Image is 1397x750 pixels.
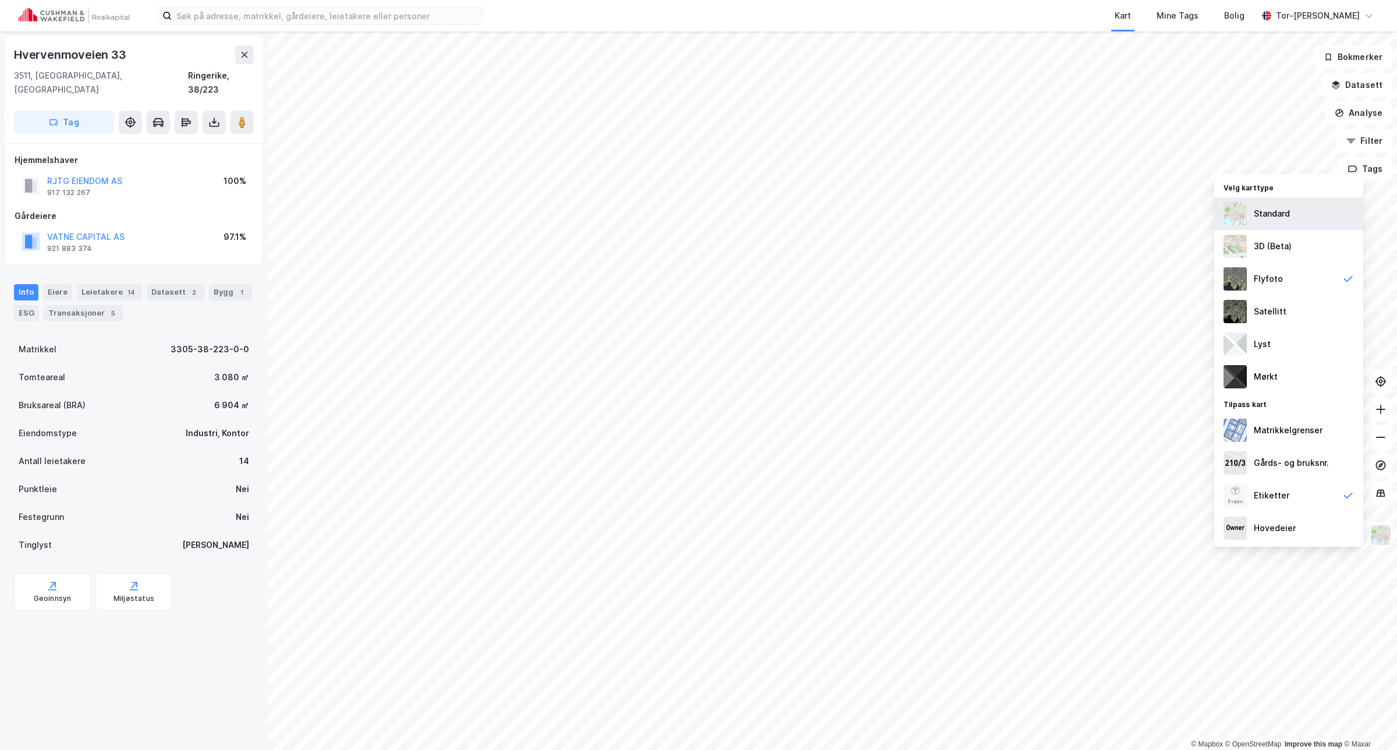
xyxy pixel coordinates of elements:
[19,342,56,356] div: Matrikkel
[209,284,252,300] div: Bygg
[224,230,246,244] div: 97.1%
[107,307,119,319] div: 5
[1254,489,1289,503] div: Etiketter
[1224,9,1244,23] div: Bolig
[1254,337,1271,351] div: Lyst
[186,426,249,440] div: Industri, Kontor
[19,8,129,24] img: cushman-wakefield-realkapital-logo.202ea83816669bd177139c58696a8fa1.svg
[1224,300,1247,323] img: 9k=
[214,370,249,384] div: 3 080 ㎡
[14,305,39,321] div: ESG
[19,510,64,524] div: Festegrunn
[1325,101,1392,125] button: Analyse
[19,426,77,440] div: Eiendomstype
[236,510,249,524] div: Nei
[77,284,142,300] div: Leietakere
[44,305,123,321] div: Transaksjoner
[19,398,86,412] div: Bruksareal (BRA)
[1276,9,1360,23] div: Tor-[PERSON_NAME]
[1224,484,1247,507] img: Z
[1254,521,1296,535] div: Hovedeier
[214,398,249,412] div: 6 904 ㎡
[1115,9,1131,23] div: Kart
[14,45,129,64] div: Hvervenmoveien 33
[1224,267,1247,291] img: Z
[19,370,65,384] div: Tomteareal
[1224,332,1247,356] img: luj3wr1y2y3+OchiMxRmMxRlscgabnMEmZ7DJGWxyBpucwSZnsMkZbHIGm5zBJmewyRlscgabnMEmZ7DJGWxyBpucwSZnsMkZ...
[1214,393,1363,414] div: Tilpass kart
[1157,9,1199,23] div: Mine Tags
[1254,272,1283,286] div: Flyfoto
[14,111,114,134] button: Tag
[1224,419,1247,442] img: cadastreBorders.cfe08de4b5ddd52a10de.jpeg
[15,209,253,223] div: Gårdeiere
[1214,176,1363,197] div: Velg karttype
[1339,694,1397,750] iframe: Chat Widget
[239,454,249,468] div: 14
[1225,740,1282,748] a: OpenStreetMap
[125,286,137,298] div: 14
[224,174,246,188] div: 100%
[1224,365,1247,388] img: nCdM7BzjoCAAAAAElFTkSuQmCC
[1254,207,1290,221] div: Standard
[171,342,249,356] div: 3305-38-223-0-0
[182,538,249,552] div: [PERSON_NAME]
[19,538,52,552] div: Tinglyst
[236,286,247,298] div: 1
[147,284,204,300] div: Datasett
[1339,694,1397,750] div: Kontrollprogram for chat
[47,244,92,253] div: 921 883 374
[172,7,483,24] input: Søk på adresse, matrikkel, gårdeiere, leietakere eller personer
[1321,73,1392,97] button: Datasett
[43,284,72,300] div: Eiere
[14,284,38,300] div: Info
[19,454,86,468] div: Antall leietakere
[1336,129,1392,153] button: Filter
[1224,451,1247,475] img: cadastreKeys.547ab17ec502f5a4ef2b.jpeg
[1224,202,1247,225] img: Z
[47,188,90,197] div: 917 132 267
[1314,45,1392,69] button: Bokmerker
[1191,740,1223,748] a: Mapbox
[14,69,188,97] div: 3511, [GEOGRAPHIC_DATA], [GEOGRAPHIC_DATA]
[1224,516,1247,540] img: majorOwner.b5e170eddb5c04bfeeff.jpeg
[1224,235,1247,258] img: Z
[1254,239,1292,253] div: 3D (Beta)
[15,153,253,167] div: Hjemmelshaver
[236,482,249,496] div: Nei
[1370,524,1392,546] img: Z
[34,594,72,603] div: Geoinnsyn
[1285,740,1342,748] a: Improve this map
[1254,370,1278,384] div: Mørkt
[19,482,57,496] div: Punktleie
[1254,456,1329,470] div: Gårds- og bruksnr.
[188,69,254,97] div: Ringerike, 38/223
[188,286,200,298] div: 2
[1338,157,1392,181] button: Tags
[1254,305,1286,319] div: Satellitt
[114,594,154,603] div: Miljøstatus
[1254,423,1322,437] div: Matrikkelgrenser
